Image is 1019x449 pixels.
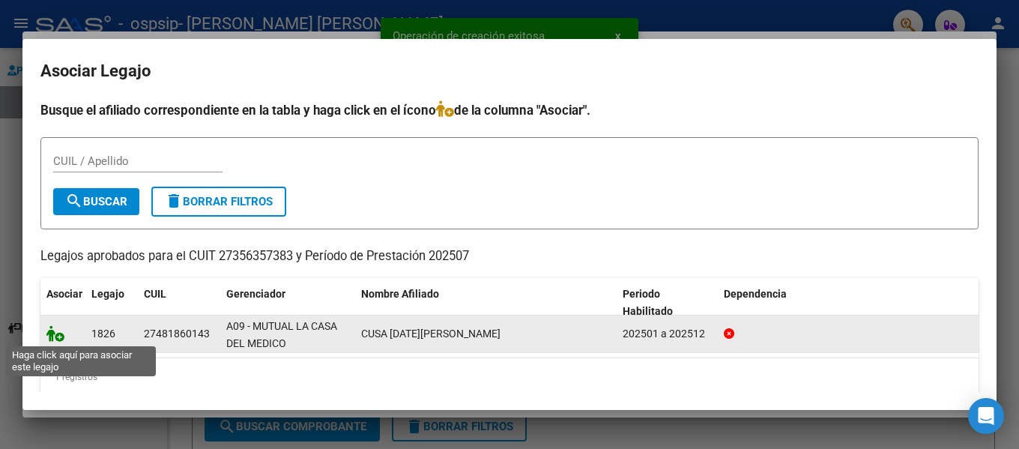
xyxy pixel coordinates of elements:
[165,195,273,208] span: Borrar Filtros
[91,328,115,340] span: 1826
[65,192,83,210] mat-icon: search
[85,278,138,328] datatable-header-cell: Legajo
[226,288,285,300] span: Gerenciador
[151,187,286,217] button: Borrar Filtros
[144,288,166,300] span: CUIL
[40,100,979,120] h4: Busque el afiliado correspondiente en la tabla y haga click en el ícono de la columna "Asociar".
[623,288,673,317] span: Periodo Habilitado
[144,325,210,343] div: 27481860143
[623,325,712,343] div: 202501 a 202512
[40,247,979,266] p: Legajos aprobados para el CUIT 27356357383 y Período de Prestación 202507
[355,278,617,328] datatable-header-cell: Nombre Afiliado
[724,288,787,300] span: Dependencia
[968,398,1004,434] div: Open Intercom Messenger
[220,278,355,328] datatable-header-cell: Gerenciador
[40,57,979,85] h2: Asociar Legajo
[138,278,220,328] datatable-header-cell: CUIL
[718,278,979,328] datatable-header-cell: Dependencia
[165,192,183,210] mat-icon: delete
[91,288,124,300] span: Legajo
[40,358,979,396] div: 1 registros
[53,188,139,215] button: Buscar
[361,328,501,340] span: CUSA LUCIA BERENICE
[40,278,85,328] datatable-header-cell: Asociar
[65,195,127,208] span: Buscar
[226,320,337,349] span: A09 - MUTUAL LA CASA DEL MEDICO
[617,278,718,328] datatable-header-cell: Periodo Habilitado
[46,288,82,300] span: Asociar
[361,288,439,300] span: Nombre Afiliado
